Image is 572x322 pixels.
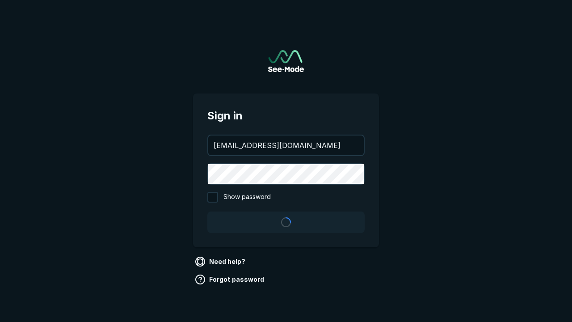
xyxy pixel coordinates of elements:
span: Show password [223,192,271,203]
img: See-Mode Logo [268,50,304,72]
span: Sign in [207,108,365,124]
input: your@email.com [208,136,364,155]
a: Forgot password [193,272,268,287]
a: Go to sign in [268,50,304,72]
a: Need help? [193,254,249,269]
